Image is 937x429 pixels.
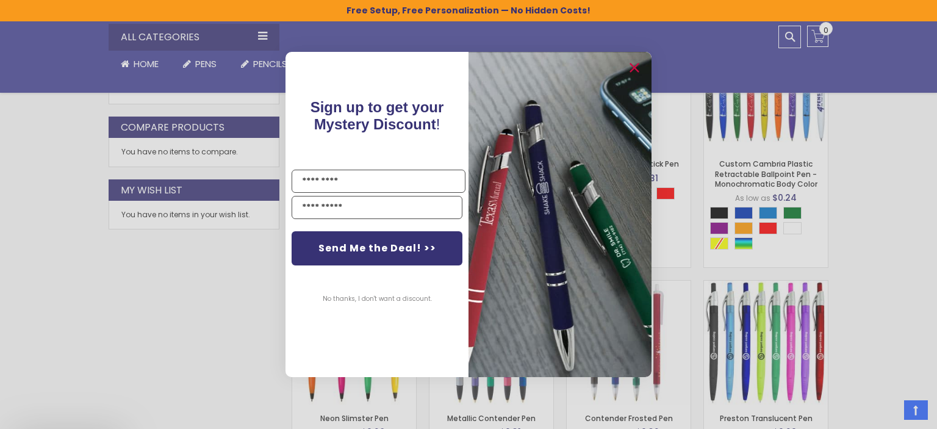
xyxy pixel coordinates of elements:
button: Close dialog [625,58,644,78]
img: pop-up-image [468,52,652,377]
span: ! [311,99,444,132]
span: Sign up to get your Mystery Discount [311,99,444,132]
button: Send Me the Deal! >> [292,231,462,265]
button: No thanks, I don't want a discount. [317,284,438,314]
